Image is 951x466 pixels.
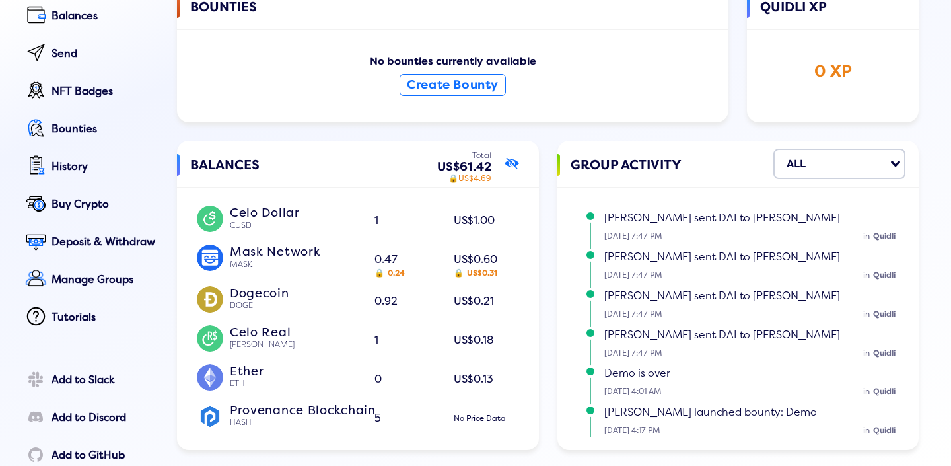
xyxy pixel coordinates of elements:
span: Quidli [873,231,896,241]
small: [DATE] 4:17 PM [604,426,903,436]
div: Add to GitHub [52,449,158,461]
span: 0.92 [374,295,398,308]
span: Quidli [873,426,896,436]
div: No Price Data [454,407,517,430]
div: Dogecoin [230,286,359,298]
div: US$0.13 [454,368,517,391]
div: Manage Groups [52,274,158,286]
a: NFT Badges [22,77,158,107]
a: Add to Discord [22,404,158,434]
span: 🔒 [448,174,458,184]
div: [PERSON_NAME] [230,340,359,350]
div: Add to Slack [52,374,158,386]
div: US$61.42 [437,160,491,174]
div: Ether [230,364,359,376]
a: Balances [22,2,158,32]
img: CREAL [197,325,223,352]
a: Deposit & Withdraw [22,228,158,258]
div: DOGE [230,301,359,311]
span: 0.47 [374,253,438,274]
span: 1 [374,214,378,227]
div: Provenance Blockchain [230,403,359,415]
div: Balances [52,10,158,22]
div: ETH [230,379,359,389]
small: [DATE] 7:47 PM [604,271,903,280]
span: [PERSON_NAME] sent DAI to [PERSON_NAME] [604,212,840,225]
div: HASH [230,418,359,428]
span: Demo is over [604,367,670,380]
div: Mask Network [230,245,359,256]
div: Buy Crypto [52,198,158,210]
span: 🔒 [374,268,384,278]
span: Quidli [873,270,896,280]
div: US$0.60 [454,249,517,272]
div: Tutorials [52,311,158,323]
div: NFT Badges [52,85,158,97]
span: in [863,309,870,319]
span: GROUP ACTIVITY [571,154,682,194]
div: CUSD [230,221,359,231]
img: HASH [197,403,223,430]
a: Send [22,40,158,69]
div: Send [52,48,158,59]
span: 0 [374,373,382,386]
div: ALL [787,153,806,175]
small: [DATE] 7:47 PM [604,310,903,319]
div: History [52,161,158,173]
span: 🔒 [454,268,464,278]
div: MASK [230,260,359,270]
div: Deposit & Withdraw [52,236,158,248]
div: US$4.69 [437,175,491,184]
img: DOGE [197,286,223,313]
div: US$0.21 [454,290,517,313]
img: MASK [197,245,223,271]
input: Search for option [810,153,888,175]
a: Add to Slack [22,366,158,396]
span: in [863,270,870,280]
span: in [863,348,870,358]
img: CUSD [197,206,223,232]
a: History [22,153,158,182]
div: No bounties currently available [190,56,715,109]
div: Add to Discord [52,412,158,424]
div: Total [437,151,491,161]
small: [DATE] 4:01 AM [604,387,903,397]
div: US$1.00 [454,210,517,233]
img: ETH [197,364,223,391]
div: Bounties [52,123,158,135]
span: [PERSON_NAME] sent DAI to [PERSON_NAME] [604,251,840,264]
a: Tutorials [22,303,158,333]
div: US$0.18 [454,329,517,352]
a: Bounties [22,115,158,145]
div: Search for option [773,149,905,179]
span: Quidli [873,348,896,358]
div: Celo Real [230,325,359,337]
span: [PERSON_NAME] sent DAI to [PERSON_NAME] [604,290,840,303]
span: 0.24 [388,268,405,278]
span: Quidli [873,387,896,397]
a: Buy Crypto [22,190,158,220]
span: in [863,387,870,397]
span: US$0.31 [467,268,497,278]
div: 0 XP [760,62,905,81]
span: Quidli [873,309,896,319]
small: [DATE] 7:47 PM [604,232,903,241]
span: [PERSON_NAME] sent DAI to [PERSON_NAME] [604,329,840,342]
span: in [863,426,870,436]
small: [DATE] 7:47 PM [604,349,903,358]
span: in [863,231,870,241]
div: Celo Dollar [230,206,359,217]
span: BALANCES [190,154,260,194]
a: Manage Groups [22,266,158,295]
button: Create Bounty [400,74,506,96]
span: 1 [374,334,378,347]
span: 5 [374,412,381,425]
span: [PERSON_NAME] launched bounty: Demo [604,406,817,419]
